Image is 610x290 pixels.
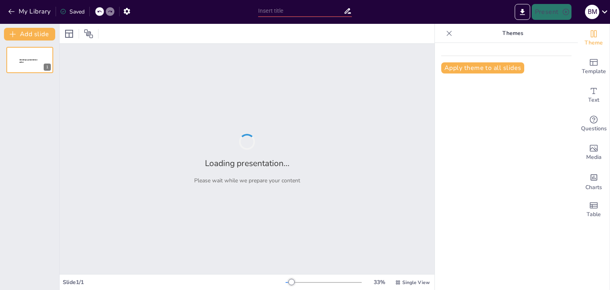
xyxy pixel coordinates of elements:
span: Sendsteps presentation editor [19,59,37,63]
p: Please wait while we prepare your content [194,177,300,184]
span: Questions [581,124,607,133]
div: Layout [63,27,75,40]
span: Single View [402,279,430,286]
span: Table [587,210,601,219]
span: Media [586,153,602,162]
div: Get real-time input from your audience [578,110,610,138]
div: Add ready made slides [578,52,610,81]
div: Change the overall theme [578,24,610,52]
button: Present [532,4,571,20]
div: 1 [6,47,53,73]
div: Add charts and graphs [578,167,610,195]
span: Charts [585,183,602,192]
span: Position [84,29,93,39]
div: Add images, graphics, shapes or video [578,138,610,167]
div: Add text boxes [578,81,610,110]
div: B M [585,5,599,19]
button: My Library [6,5,54,18]
p: Themes [456,24,570,43]
div: Add a table [578,195,610,224]
h2: Loading presentation... [205,158,290,169]
div: Slide 1 / 1 [63,278,286,286]
button: Export to PowerPoint [515,4,530,20]
div: Saved [60,8,85,15]
span: Text [588,96,599,104]
div: 33 % [370,278,389,286]
button: Add slide [4,28,55,41]
div: 1 [44,64,51,71]
button: B M [585,4,599,20]
span: Theme [585,39,603,47]
button: Apply theme to all slides [441,62,524,73]
span: Template [582,67,606,76]
input: Insert title [258,5,344,17]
